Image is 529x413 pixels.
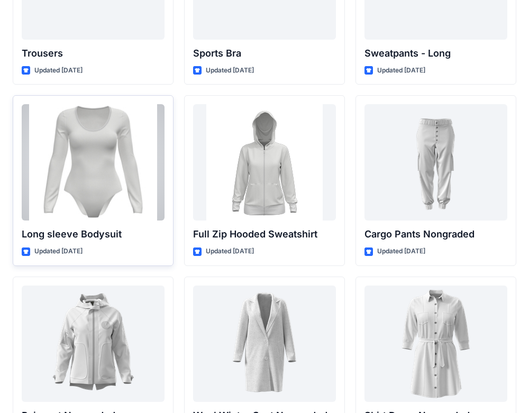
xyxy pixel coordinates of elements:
[364,46,507,61] p: Sweatpants - Long
[377,246,425,257] p: Updated [DATE]
[193,227,336,242] p: Full Zip Hooded Sweatshirt
[193,46,336,61] p: Sports Bra
[364,227,507,242] p: Cargo Pants Nongraded
[193,104,336,221] a: Full Zip Hooded Sweatshirt
[34,246,83,257] p: Updated [DATE]
[193,286,336,402] a: Wool Winter Coat Nongraded
[34,65,83,76] p: Updated [DATE]
[364,286,507,402] a: Shirt Dress Nongraded
[206,65,254,76] p: Updated [DATE]
[364,104,507,221] a: Cargo Pants Nongraded
[206,246,254,257] p: Updated [DATE]
[377,65,425,76] p: Updated [DATE]
[22,46,165,61] p: Trousers
[22,286,165,402] a: Raincoat Nongraded
[22,227,165,242] p: Long sleeve Bodysuit
[22,104,165,221] a: Long sleeve Bodysuit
